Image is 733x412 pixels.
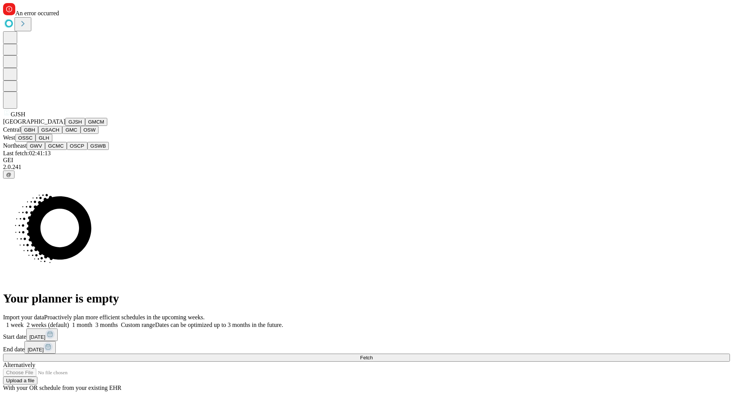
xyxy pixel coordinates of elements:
button: GBH [21,126,38,134]
span: [DATE] [27,347,44,352]
span: GJSH [11,111,25,117]
span: Northeast [3,142,27,149]
div: 2.0.241 [3,164,730,171]
button: OSCP [67,142,87,150]
h1: Your planner is empty [3,291,730,306]
span: Fetch [360,355,373,360]
span: @ [6,172,11,177]
span: Central [3,126,21,133]
button: GJSH [65,118,85,126]
button: GSWB [87,142,109,150]
button: OSSC [15,134,36,142]
span: 1 month [72,322,92,328]
span: [GEOGRAPHIC_DATA] [3,118,65,125]
button: @ [3,171,15,179]
span: Dates can be optimized up to 3 months in the future. [155,322,283,328]
span: [DATE] [29,334,45,340]
span: Proactively plan more efficient schedules in the upcoming weeks. [44,314,205,320]
span: An error occurred [15,10,59,16]
button: GLH [36,134,52,142]
div: End date [3,341,730,354]
button: GCMC [45,142,67,150]
button: Fetch [3,354,730,362]
span: Last fetch: 02:41:13 [3,150,51,156]
button: [DATE] [24,341,56,354]
span: 3 months [95,322,118,328]
button: Upload a file [3,377,37,385]
span: Alternatively [3,362,35,368]
button: GWV [27,142,45,150]
div: GEI [3,157,730,164]
button: OSW [81,126,99,134]
button: GSACH [38,126,62,134]
button: GMCM [85,118,107,126]
span: Import your data [3,314,44,320]
span: 1 week [6,322,24,328]
span: West [3,134,15,141]
button: GMC [62,126,80,134]
button: [DATE] [26,328,58,341]
span: 2 weeks (default) [27,322,69,328]
div: Start date [3,328,730,341]
span: With your OR schedule from your existing EHR [3,385,121,391]
span: Custom range [121,322,155,328]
